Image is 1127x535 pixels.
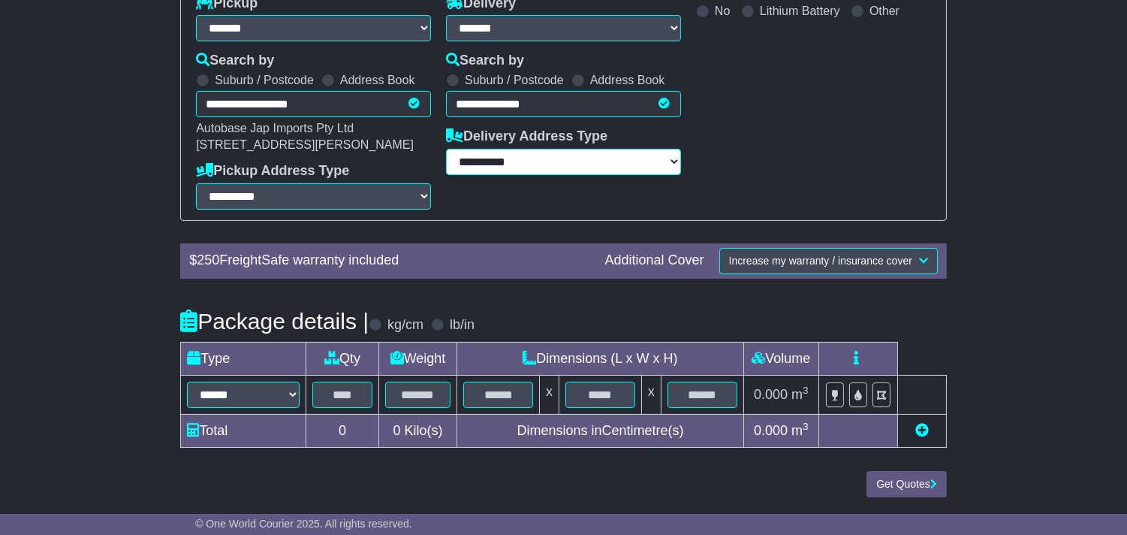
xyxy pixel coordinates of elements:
label: Other [869,4,899,18]
span: 0.000 [754,387,788,402]
label: lb/in [450,317,475,334]
td: Type [181,342,306,375]
label: No [715,4,730,18]
label: kg/cm [387,317,423,334]
span: Autobase Jap Imports Pty Ltd [196,122,354,135]
label: Suburb / Postcode [465,73,564,87]
td: Total [181,414,306,447]
span: m [791,423,809,438]
label: Lithium Battery [760,4,840,18]
span: © One World Courier 2025. All rights reserved. [195,518,412,530]
label: Suburb / Postcode [215,73,314,87]
td: x [540,375,559,414]
label: Address Book [590,73,665,87]
button: Get Quotes [866,471,947,497]
label: Search by [446,53,524,69]
td: Dimensions in Centimetre(s) [457,414,744,447]
span: [STREET_ADDRESS][PERSON_NAME] [196,138,414,151]
td: x [641,375,661,414]
label: Delivery Address Type [446,128,607,145]
span: 250 [197,252,219,267]
span: m [791,387,809,402]
span: 0.000 [754,423,788,438]
span: 0 [393,423,401,438]
td: Dimensions (L x W x H) [457,342,744,375]
div: Additional Cover [598,252,712,269]
button: Increase my warranty / insurance cover [719,248,938,274]
sup: 3 [803,421,809,432]
div: $ FreightSafe warranty included [182,252,597,269]
label: Address Book [340,73,415,87]
label: Search by [196,53,274,69]
span: Increase my warranty / insurance cover [729,255,912,267]
label: Pickup Address Type [196,163,349,180]
h4: Package details | [180,309,369,334]
td: Weight [378,342,457,375]
td: Qty [306,342,379,375]
a: Add new item [915,423,929,438]
td: 0 [306,414,379,447]
td: Kilo(s) [378,414,457,447]
sup: 3 [803,385,809,396]
td: Volume [743,342,818,375]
